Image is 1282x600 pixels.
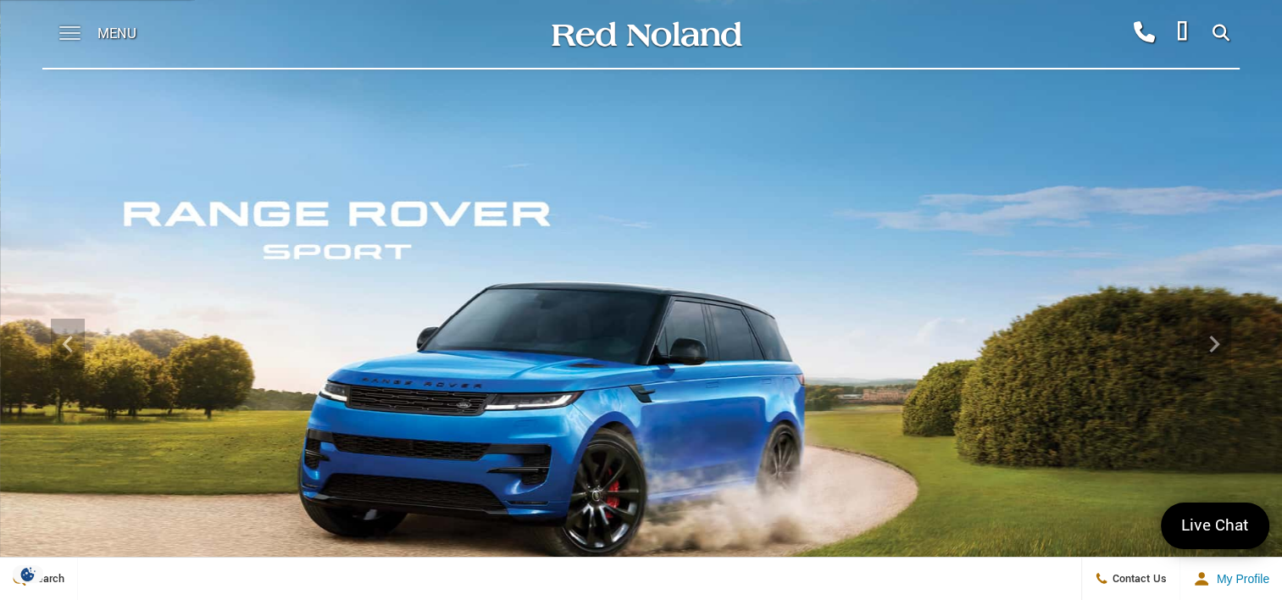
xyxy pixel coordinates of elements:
span: My Profile [1210,572,1269,586]
div: Next [1197,319,1231,369]
span: Live Chat [1173,514,1257,537]
span: Contact Us [1108,571,1167,586]
a: Live Chat [1161,503,1269,549]
div: Previous [51,319,85,369]
button: Open user profile menu [1180,558,1282,600]
img: Opt-Out Icon [8,565,47,583]
img: Red Noland Auto Group [548,19,743,49]
section: Click to Open Cookie Consent Modal [8,565,47,583]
